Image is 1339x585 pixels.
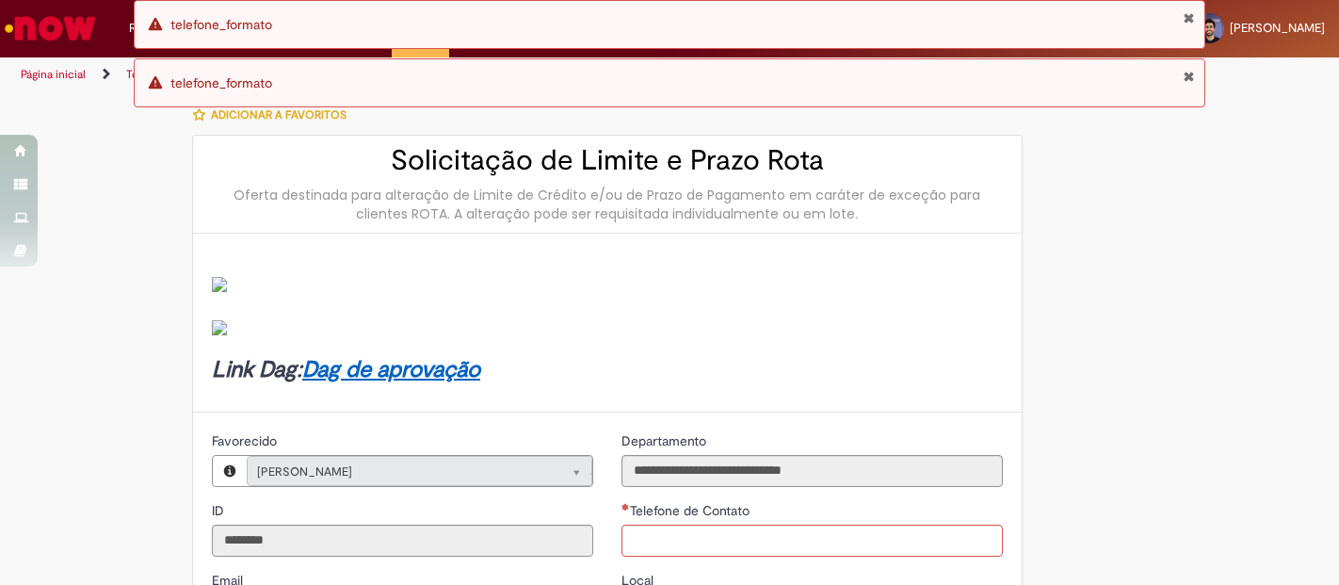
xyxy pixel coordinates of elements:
[126,67,226,82] a: Todos os Catálogos
[621,431,710,450] label: Somente leitura - Departamento
[212,145,1003,176] h2: Solicitação de Limite e Prazo Rota
[621,455,1003,487] input: Departamento
[630,502,753,519] span: Telefone de Contato
[621,432,710,449] span: Somente leitura - Departamento
[2,9,99,47] img: ServiceNow
[212,432,281,449] span: Somente leitura - Favorecido
[621,503,630,511] span: Necessários
[212,186,1003,223] div: Oferta destinada para alteração de Limite de Crédito e/ou de Prazo de Pagamento em caráter de exc...
[14,57,879,92] ul: Trilhas de página
[212,501,228,520] label: Somente leitura - ID
[1230,20,1325,36] span: [PERSON_NAME]
[170,16,272,33] span: telefone_formato
[213,456,247,486] button: Favorecido, Visualizar este registro Lucas Zattar
[21,67,86,82] a: Página inicial
[302,355,480,384] a: Dag de aprovação
[1183,69,1195,84] button: Fechar Notificação
[212,502,228,519] span: Somente leitura - ID
[170,74,272,91] span: telefone_formato
[212,355,480,384] strong: Link Dag:
[257,457,544,487] span: [PERSON_NAME]
[129,19,195,38] span: Requisições
[1183,10,1195,25] button: Fechar Notificação
[211,107,347,122] span: Adicionar a Favoritos
[212,525,593,557] input: ID
[212,320,227,335] img: sys_attachment.do
[247,456,592,486] a: [PERSON_NAME]Limpar campo Favorecido
[212,277,227,292] img: sys_attachment.do
[621,525,1003,557] input: Telefone de Contato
